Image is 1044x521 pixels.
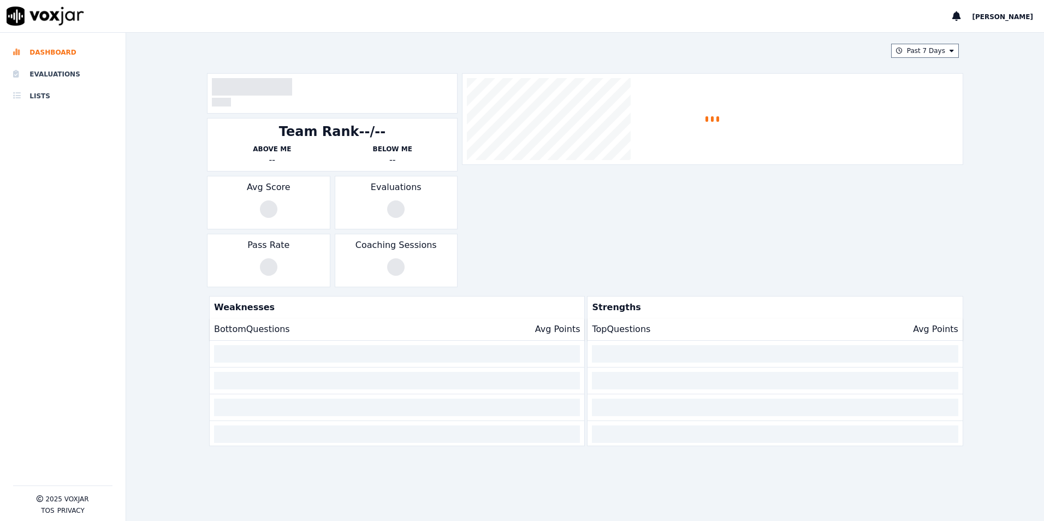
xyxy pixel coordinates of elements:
[57,506,85,515] button: Privacy
[212,145,332,153] p: Above Me
[45,495,88,504] p: 2025 Voxjar
[207,176,330,229] div: Avg Score
[592,323,650,336] p: Top Questions
[335,176,458,229] div: Evaluations
[279,123,385,140] div: Team Rank --/--
[972,10,1044,23] button: [PERSON_NAME]
[535,323,580,336] p: Avg Points
[913,323,958,336] p: Avg Points
[588,297,958,318] p: Strengths
[13,63,112,85] a: Evaluations
[333,153,453,167] div: --
[13,42,112,63] a: Dashboard
[7,7,84,26] img: voxjar logo
[333,145,453,153] p: Below Me
[13,85,112,107] a: Lists
[207,234,330,287] div: Pass Rate
[214,323,290,336] p: Bottom Questions
[210,297,580,318] p: Weaknesses
[41,506,54,515] button: TOS
[335,234,458,287] div: Coaching Sessions
[212,153,332,167] div: --
[972,13,1033,21] span: [PERSON_NAME]
[891,44,959,58] button: Past 7 Days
